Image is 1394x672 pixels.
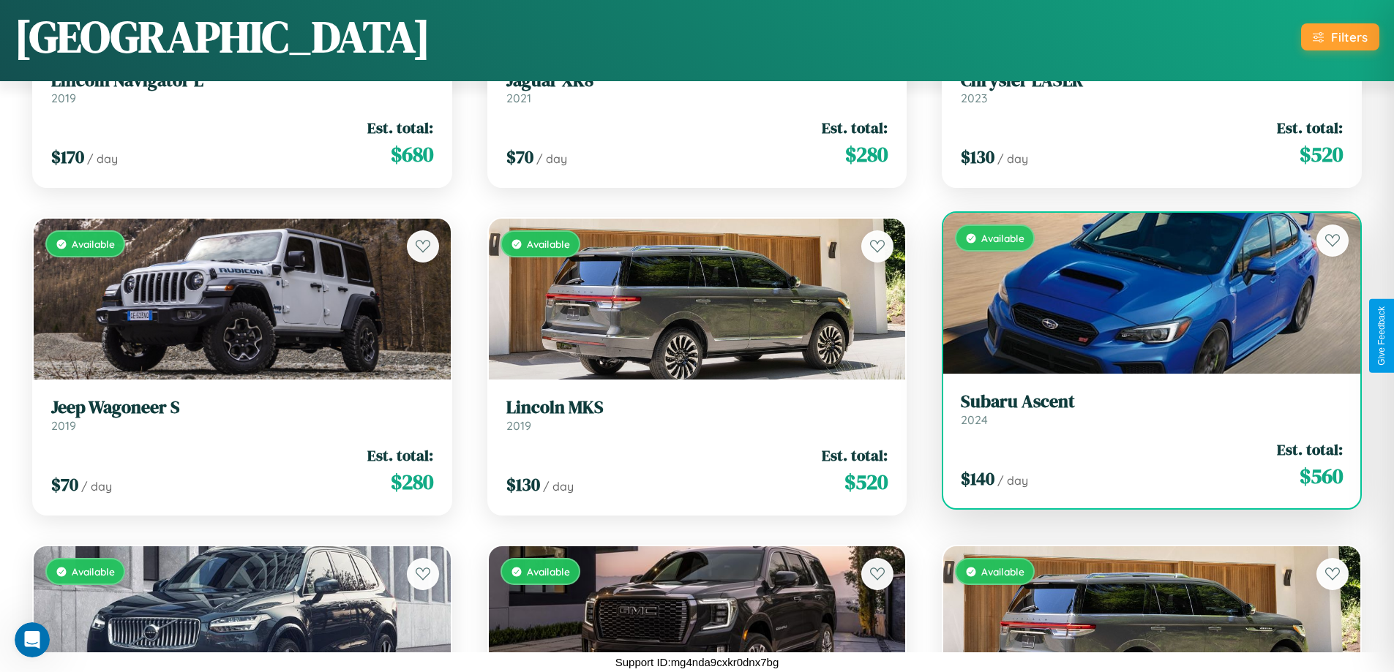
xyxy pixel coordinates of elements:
[506,397,888,418] h3: Lincoln MKS
[1277,439,1343,460] span: Est. total:
[72,238,115,250] span: Available
[1277,117,1343,138] span: Est. total:
[1331,29,1368,45] div: Filters
[1376,306,1387,366] div: Give Feedback
[51,397,433,418] h3: Jeep Wagoneer S
[367,117,433,138] span: Est. total:
[506,145,533,169] span: $ 70
[81,479,112,494] span: / day
[51,472,78,497] span: $ 70
[981,232,1024,244] span: Available
[506,472,540,497] span: $ 130
[51,418,76,433] span: 2019
[72,565,115,578] span: Available
[961,91,987,105] span: 2023
[615,652,779,672] p: Support ID: mg4nda9cxkr0dnx7bg
[1300,461,1343,491] span: $ 560
[15,622,50,657] iframe: Intercom live chat
[51,397,433,433] a: Jeep Wagoneer S2019
[536,151,567,166] span: / day
[961,412,988,427] span: 2024
[527,238,570,250] span: Available
[961,391,1343,427] a: Subaru Ascent2024
[997,151,1028,166] span: / day
[961,467,994,491] span: $ 140
[506,397,888,433] a: Lincoln MKS2019
[527,565,570,578] span: Available
[87,151,118,166] span: / day
[506,70,888,106] a: Jaguar XK82021
[845,140,888,169] span: $ 280
[822,445,888,466] span: Est. total:
[51,91,76,105] span: 2019
[961,70,1343,106] a: Chrysler LASER2023
[981,565,1024,578] span: Available
[844,467,888,497] span: $ 520
[15,7,430,67] h1: [GEOGRAPHIC_DATA]
[506,91,531,105] span: 2021
[1300,140,1343,169] span: $ 520
[822,117,888,138] span: Est. total:
[51,145,84,169] span: $ 170
[51,70,433,106] a: Lincoln Navigator L2019
[543,479,574,494] span: / day
[391,140,433,169] span: $ 680
[997,473,1028,488] span: / day
[367,445,433,466] span: Est. total:
[1301,23,1379,50] button: Filters
[961,145,994,169] span: $ 130
[391,467,433,497] span: $ 280
[506,418,531,433] span: 2019
[961,391,1343,412] h3: Subaru Ascent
